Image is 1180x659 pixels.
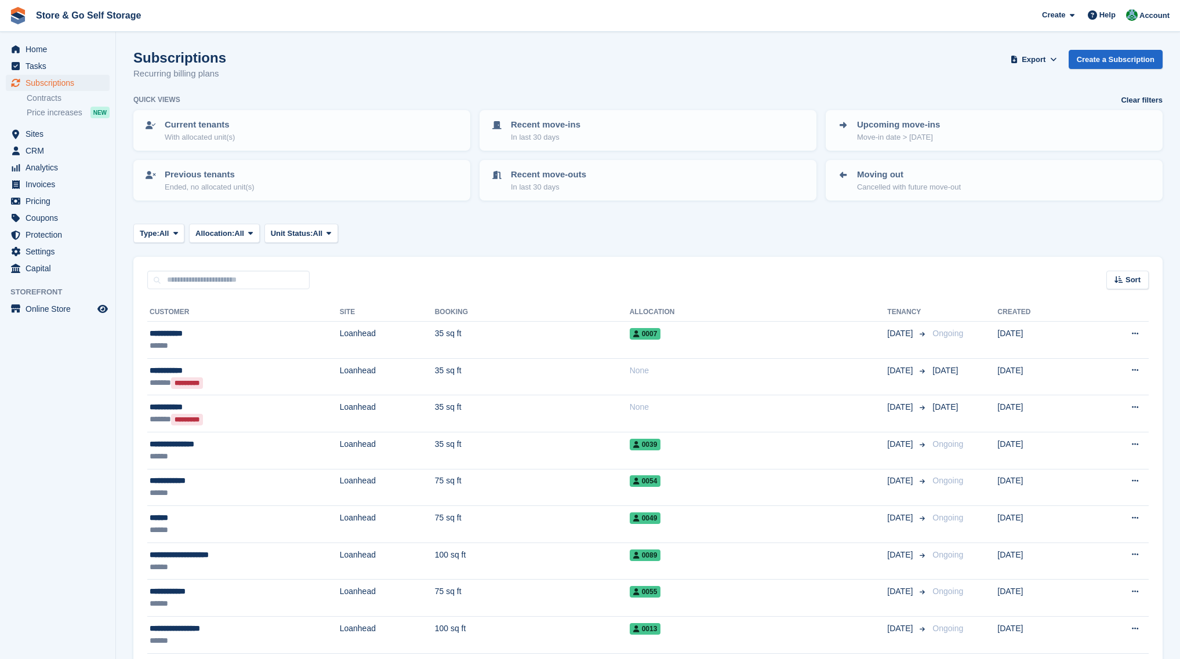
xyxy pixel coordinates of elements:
span: Type: [140,228,159,239]
span: [DATE] [887,327,915,340]
span: Coupons [26,210,95,226]
span: Create [1042,9,1065,21]
span: [DATE] [887,585,915,598]
p: Ended, no allocated unit(s) [165,181,255,193]
div: None [630,365,888,377]
img: Adeel Hussain [1126,9,1138,21]
h6: Quick views [133,94,180,105]
td: 35 sq ft [435,322,630,359]
a: menu [6,41,110,57]
a: Clear filters [1121,94,1163,106]
td: 35 sq ft [435,432,630,469]
td: [DATE] [997,506,1084,543]
td: Loanhead [340,543,435,580]
a: menu [6,126,110,142]
a: Recent move-ins In last 30 days [481,111,815,150]
span: [DATE] [887,475,915,487]
td: Loanhead [340,395,435,432]
span: 0049 [630,512,661,524]
th: Customer [147,303,340,322]
button: Allocation: All [189,224,260,243]
span: All [313,228,323,239]
p: Move-in date > [DATE] [857,132,940,143]
p: Current tenants [165,118,235,132]
td: [DATE] [997,358,1084,395]
p: Recurring billing plans [133,67,226,81]
a: Upcoming move-ins Move-in date > [DATE] [827,111,1161,150]
span: Subscriptions [26,75,95,91]
span: Protection [26,227,95,243]
p: Upcoming move-ins [857,118,940,132]
td: 35 sq ft [435,358,630,395]
a: Price increases NEW [27,106,110,119]
span: Home [26,41,95,57]
span: [DATE] [932,402,958,412]
td: 75 sq ft [435,506,630,543]
span: Ongoing [932,587,963,596]
p: Previous tenants [165,168,255,181]
span: Unit Status: [271,228,313,239]
a: menu [6,210,110,226]
span: CRM [26,143,95,159]
td: [DATE] [997,322,1084,359]
p: With allocated unit(s) [165,132,235,143]
td: [DATE] [997,580,1084,617]
a: menu [6,301,110,317]
span: Settings [26,243,95,260]
span: 0013 [630,623,661,635]
span: Sites [26,126,95,142]
p: In last 30 days [511,132,580,143]
span: [DATE] [932,366,958,375]
h1: Subscriptions [133,50,226,65]
a: menu [6,243,110,260]
a: menu [6,260,110,276]
span: Analytics [26,159,95,176]
span: Sort [1125,274,1141,286]
div: NEW [90,107,110,118]
td: 35 sq ft [435,395,630,432]
p: Moving out [857,168,961,181]
a: Previous tenants Ended, no allocated unit(s) [135,161,469,199]
td: 75 sq ft [435,580,630,617]
span: Allocation: [195,228,234,239]
span: Ongoing [932,476,963,485]
td: [DATE] [997,432,1084,469]
a: menu [6,75,110,91]
span: [DATE] [887,438,915,450]
td: Loanhead [340,358,435,395]
td: 100 sq ft [435,616,630,653]
a: Create a Subscription [1069,50,1163,69]
a: menu [6,159,110,176]
div: None [630,401,888,413]
td: Loanhead [340,469,435,506]
span: Ongoing [932,624,963,633]
a: menu [6,176,110,192]
th: Tenancy [887,303,928,322]
td: Loanhead [340,506,435,543]
a: Moving out Cancelled with future move-out [827,161,1161,199]
span: Pricing [26,193,95,209]
a: menu [6,227,110,243]
p: In last 30 days [511,181,586,193]
span: All [234,228,244,239]
span: [DATE] [887,622,915,635]
th: Site [340,303,435,322]
span: 0054 [630,475,661,487]
a: menu [6,193,110,209]
span: Account [1139,10,1170,21]
span: Ongoing [932,550,963,559]
span: 0089 [630,549,661,561]
span: [DATE] [887,512,915,524]
td: Loanhead [340,432,435,469]
span: Invoices [26,176,95,192]
span: Export [1022,54,1045,65]
td: [DATE] [997,616,1084,653]
span: Ongoing [932,513,963,522]
td: 75 sq ft [435,469,630,506]
td: [DATE] [997,543,1084,580]
span: 0055 [630,586,661,598]
button: Export [1008,50,1059,69]
span: Storefront [10,286,115,298]
span: All [159,228,169,239]
td: [DATE] [997,395,1084,432]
